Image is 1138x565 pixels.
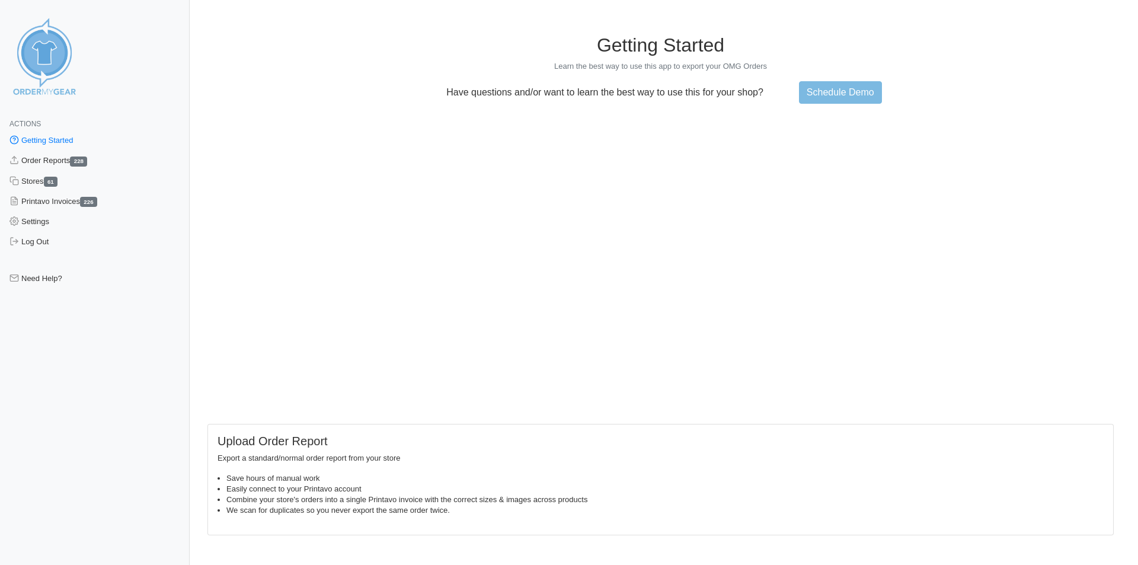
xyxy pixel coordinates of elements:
[226,494,1104,505] li: Combine your store's orders into a single Printavo invoice with the correct sizes & images across...
[439,87,771,98] p: Have questions and/or want to learn the best way to use this for your shop?
[44,177,58,187] span: 61
[207,61,1114,72] p: Learn the best way to use this app to export your OMG Orders
[226,484,1104,494] li: Easily connect to your Printavo account
[226,473,1104,484] li: Save hours of manual work
[226,505,1104,516] li: We scan for duplicates so you never export the same order twice.
[218,453,1104,464] p: Export a standard/normal order report from your store
[207,34,1114,56] h1: Getting Started
[80,197,97,207] span: 226
[799,81,882,104] a: Schedule Demo
[9,120,41,128] span: Actions
[70,157,87,167] span: 228
[218,434,1104,448] h5: Upload Order Report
